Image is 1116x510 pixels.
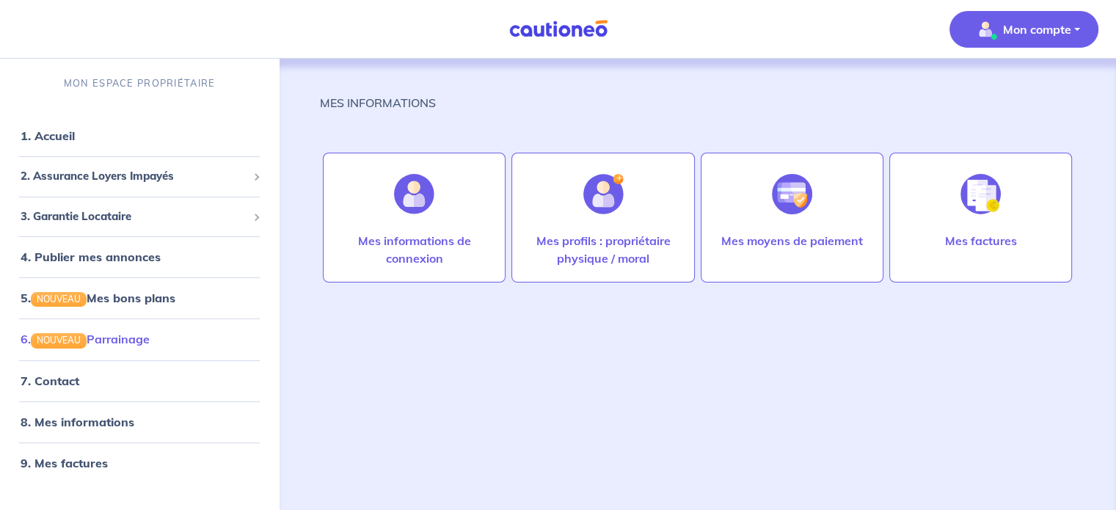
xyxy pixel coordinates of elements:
[21,456,108,470] a: 9. Mes factures
[6,162,273,191] div: 2. Assurance Loyers Impayés
[974,18,997,41] img: illu_account_valid_menu.svg
[6,448,273,478] div: 9. Mes factures
[527,232,679,267] p: Mes profils : propriétaire physique / moral
[21,291,175,305] a: 5.NOUVEAUMes bons plans
[6,242,273,272] div: 4. Publier mes annonces
[394,174,434,214] img: illu_account.svg
[320,94,436,112] p: MES INFORMATIONS
[6,283,273,313] div: 5.NOUVEAUMes bons plans
[503,20,613,38] img: Cautioneo
[6,366,273,396] div: 7. Contact
[721,232,863,249] p: Mes moyens de paiement
[21,249,161,264] a: 4. Publier mes annonces
[944,232,1016,249] p: Mes factures
[1003,21,1071,38] p: Mon compte
[21,128,75,143] a: 1. Accueil
[21,168,247,185] span: 2. Assurance Loyers Impayés
[21,208,247,225] span: 3. Garantie Locataire
[338,232,490,267] p: Mes informations de connexion
[6,324,273,354] div: 6.NOUVEAUParrainage
[64,76,215,90] p: MON ESPACE PROPRIÉTAIRE
[21,415,134,429] a: 8. Mes informations
[583,174,624,214] img: illu_account_add.svg
[772,174,812,214] img: illu_credit_card_no_anim.svg
[6,407,273,437] div: 8. Mes informations
[6,121,273,150] div: 1. Accueil
[960,174,1001,214] img: illu_invoice.svg
[6,203,273,231] div: 3. Garantie Locataire
[949,11,1098,48] button: illu_account_valid_menu.svgMon compte
[21,374,79,388] a: 7. Contact
[21,332,150,346] a: 6.NOUVEAUParrainage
